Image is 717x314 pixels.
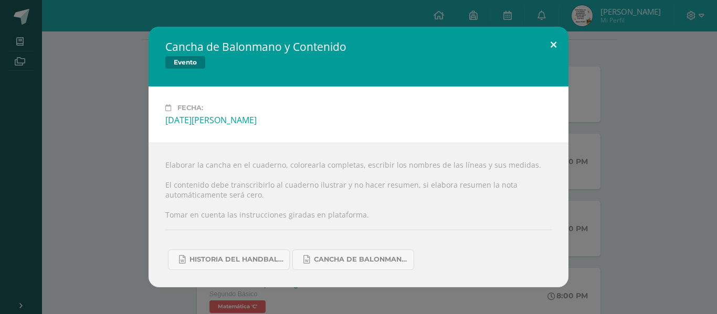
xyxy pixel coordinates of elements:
span: Cancha de Balonmano.docx [314,255,408,264]
span: Evento [165,56,205,69]
span: Fecha: [177,104,203,112]
a: Historia del handball.docx [168,250,290,270]
h2: Cancha de Balonmano y Contenido [165,39,346,54]
div: Elaborar la cancha en el cuaderno, colorearla completas, escribir los nombres de las líneas y sus... [149,143,568,287]
div: [DATE][PERSON_NAME] [165,114,552,126]
button: Close (Esc) [539,27,568,62]
span: Historia del handball.docx [189,255,284,264]
a: Cancha de Balonmano.docx [292,250,414,270]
